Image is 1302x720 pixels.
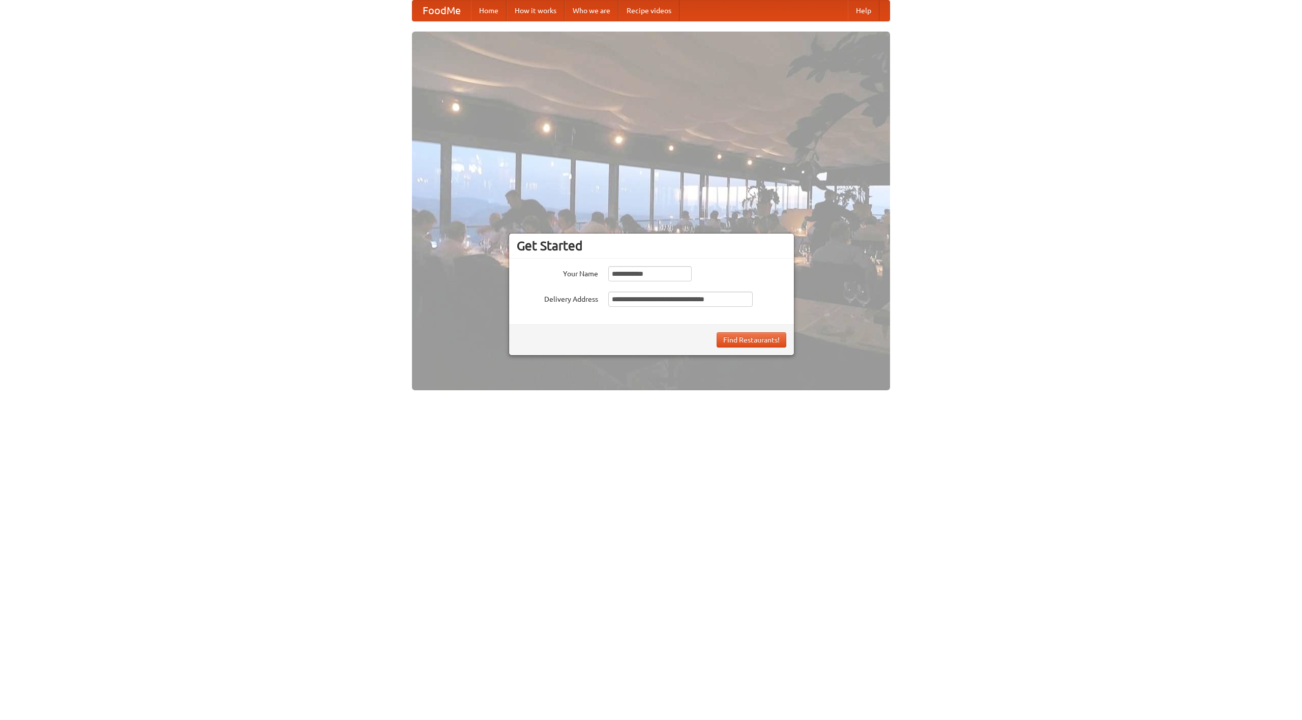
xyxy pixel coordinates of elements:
a: Who we are [565,1,618,21]
a: FoodMe [412,1,471,21]
label: Delivery Address [517,292,598,304]
button: Find Restaurants! [717,332,786,348]
a: Help [848,1,879,21]
a: Recipe videos [618,1,679,21]
h3: Get Started [517,238,786,253]
label: Your Name [517,266,598,279]
a: How it works [507,1,565,21]
a: Home [471,1,507,21]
